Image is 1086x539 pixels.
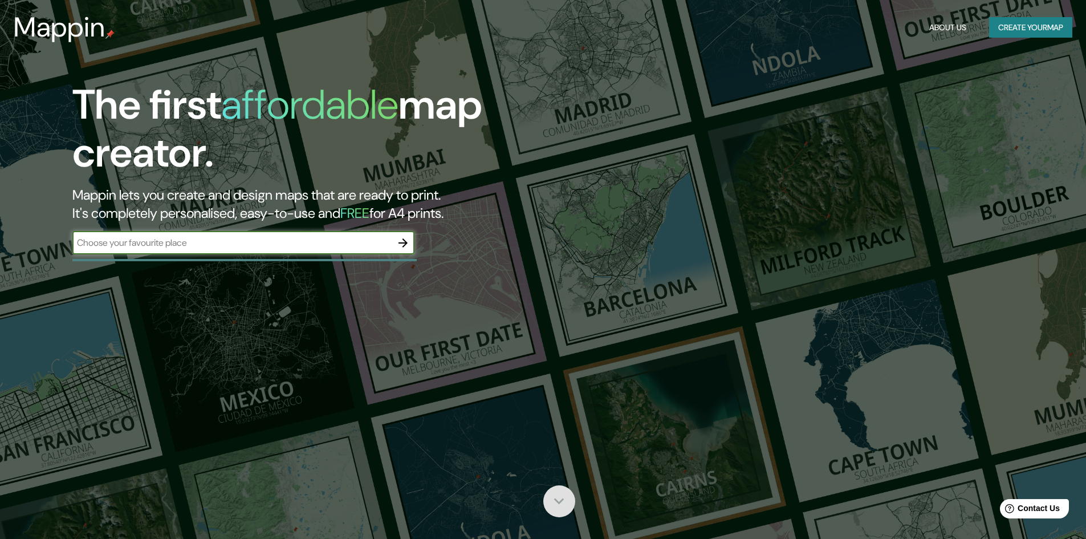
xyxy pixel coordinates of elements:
[989,17,1072,38] button: Create yourmap
[340,204,369,222] h5: FREE
[221,78,398,131] h1: affordable
[985,495,1073,526] iframe: Help widget launcher
[72,186,616,222] h2: Mappin lets you create and design maps that are ready to print. It's completely personalised, eas...
[72,81,616,186] h1: The first map creator.
[105,30,115,39] img: mappin-pin
[925,17,971,38] button: About Us
[72,236,392,249] input: Choose your favourite place
[14,11,105,43] h3: Mappin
